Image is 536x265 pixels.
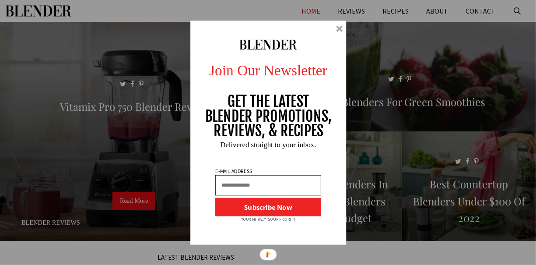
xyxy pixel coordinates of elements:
button: Subscribe Now [215,198,321,216]
p: Delivered straight to your inbox. [182,141,354,148]
p: GET THE LATEST BLENDER PROMOTIONS, REVIEWS, & RECIPES [204,94,332,138]
p: YOUR PRIVACY IS OUR PRIORITY [241,216,295,222]
p: Join Our Newsletter [182,59,354,81]
p: E-MAIL ADDRESS [214,168,253,173]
